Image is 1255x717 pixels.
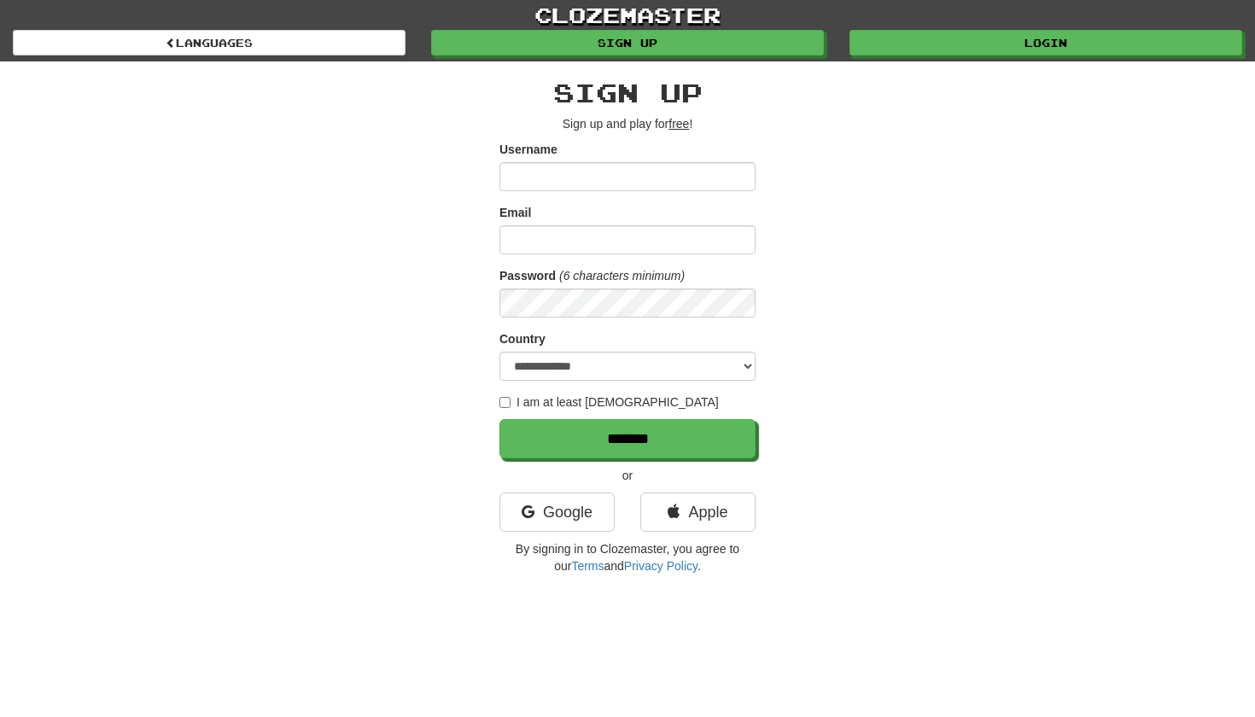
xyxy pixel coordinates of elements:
a: Privacy Policy [624,559,698,573]
label: Email [499,204,531,221]
u: free [668,117,689,131]
a: Sign up [431,30,824,55]
label: I am at least [DEMOGRAPHIC_DATA] [499,393,719,411]
input: I am at least [DEMOGRAPHIC_DATA] [499,397,511,408]
label: Password [499,267,556,284]
a: Apple [640,493,756,532]
a: Terms [571,559,604,573]
a: Google [499,493,615,532]
p: By signing in to Clozemaster, you agree to our and . [499,540,756,574]
a: Languages [13,30,406,55]
p: or [499,467,756,484]
p: Sign up and play for ! [499,115,756,132]
label: Country [499,330,546,347]
label: Username [499,141,557,158]
em: (6 characters minimum) [559,269,685,283]
h2: Sign up [499,79,756,107]
a: Login [849,30,1242,55]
